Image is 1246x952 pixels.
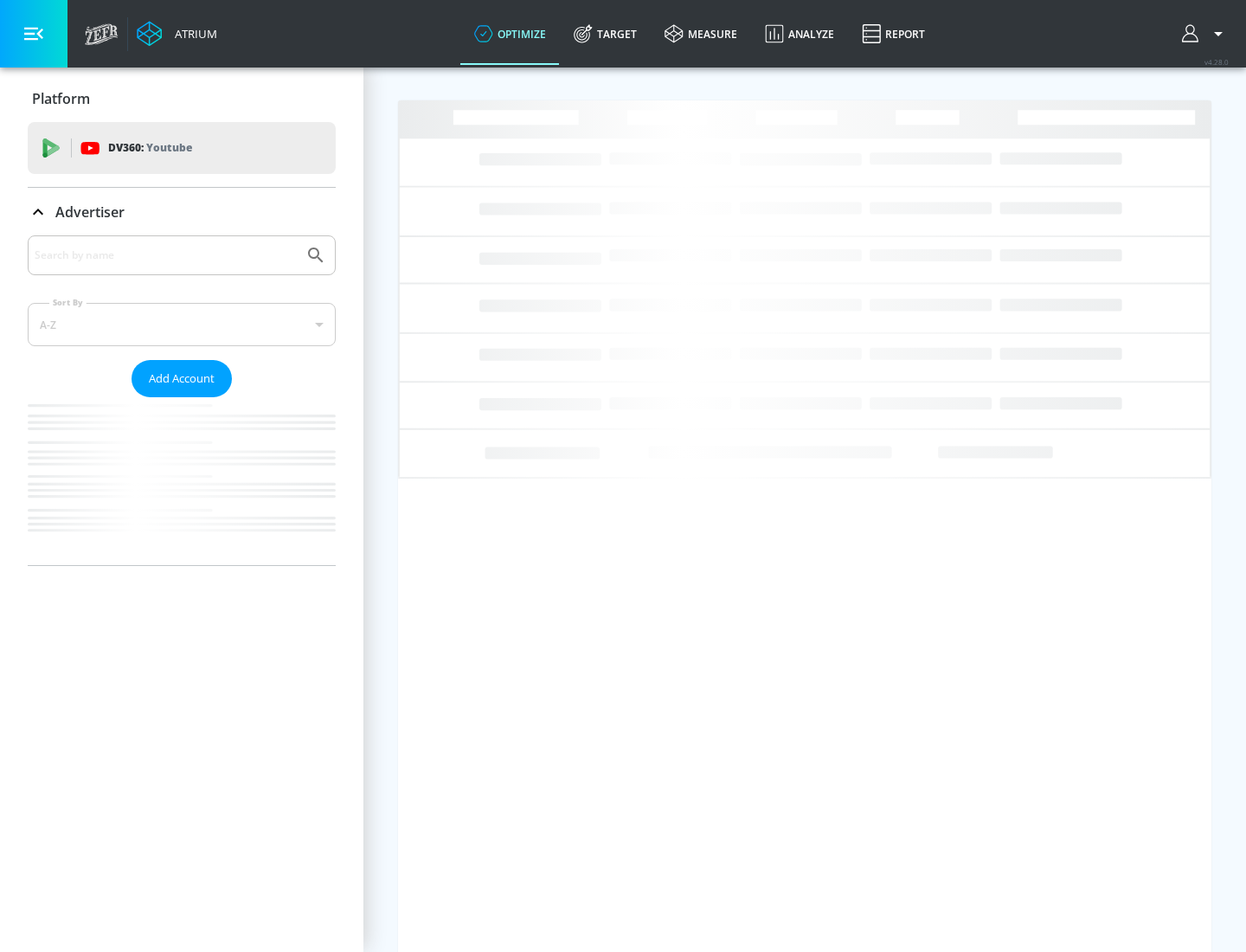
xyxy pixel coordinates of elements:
nav: list of Advertiser [28,397,336,565]
div: DV360: Youtube [28,122,336,174]
a: optimize [460,3,560,65]
p: DV360: [108,138,192,158]
div: Atrium [168,26,217,42]
a: Atrium [137,21,217,47]
span: Add Account [149,369,215,389]
span: v 4.28.0 [1204,57,1229,67]
div: Advertiser [28,188,336,236]
p: Advertiser [55,203,125,222]
label: Sort By [49,297,87,308]
a: Report [848,3,939,65]
p: Platform [32,89,90,108]
div: A-Z [28,303,336,346]
button: Add Account [132,360,232,397]
a: Analyze [751,3,848,65]
div: Platform [28,74,336,123]
div: Advertiser [28,235,336,565]
a: Target [560,3,651,65]
input: Search by name [35,244,297,267]
a: measure [651,3,751,65]
p: Youtube [146,138,192,157]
